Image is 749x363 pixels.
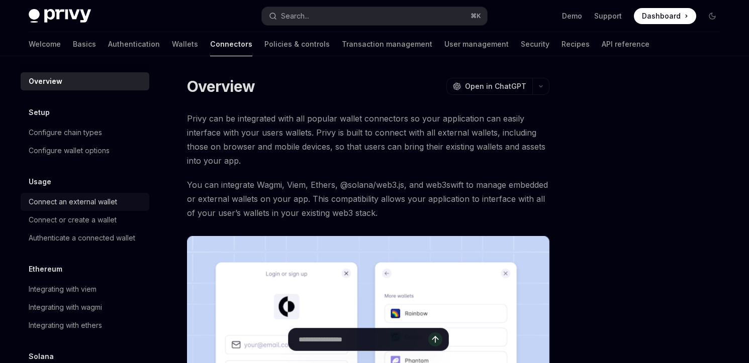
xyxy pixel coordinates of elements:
a: Integrating with viem [21,280,149,298]
span: ⌘ K [471,12,481,20]
button: Search...⌘K [262,7,487,25]
a: Overview [21,72,149,90]
a: Configure wallet options [21,142,149,160]
span: Dashboard [642,11,681,21]
a: User management [444,32,509,56]
a: API reference [602,32,649,56]
h1: Overview [187,77,255,95]
a: Dashboard [634,8,696,24]
span: Open in ChatGPT [465,81,526,91]
h5: Ethereum [29,263,62,275]
a: Authentication [108,32,160,56]
div: Integrating with wagmi [29,301,102,313]
a: Integrating with ethers [21,316,149,334]
a: Authenticate a connected wallet [21,229,149,247]
a: Basics [73,32,96,56]
a: Configure chain types [21,124,149,142]
h5: Usage [29,176,51,188]
a: Policies & controls [264,32,330,56]
a: Demo [562,11,582,21]
a: Connect an external wallet [21,193,149,211]
a: Recipes [561,32,590,56]
div: Integrating with viem [29,283,97,295]
div: Overview [29,75,62,87]
span: You can integrate Wagmi, Viem, Ethers, @solana/web3.js, and web3swift to manage embedded or exter... [187,178,549,220]
button: Open in ChatGPT [446,78,532,95]
a: Integrating with wagmi [21,298,149,316]
a: Security [521,32,549,56]
a: Connectors [210,32,252,56]
a: Wallets [172,32,198,56]
div: Configure chain types [29,127,102,139]
a: Transaction management [342,32,432,56]
div: Search... [281,10,309,22]
input: Ask a question... [299,328,428,350]
h5: Setup [29,106,50,118]
img: dark logo [29,9,91,23]
div: Connect or create a wallet [29,214,117,226]
button: Send message [428,332,442,346]
div: Connect an external wallet [29,196,117,208]
div: Configure wallet options [29,145,110,157]
div: Authenticate a connected wallet [29,232,135,244]
span: Privy can be integrated with all popular wallet connectors so your application can easily interfa... [187,111,549,168]
button: Toggle dark mode [704,8,720,24]
a: Support [594,11,622,21]
h5: Solana [29,350,54,362]
a: Welcome [29,32,61,56]
a: Connect or create a wallet [21,211,149,229]
div: Integrating with ethers [29,319,102,331]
